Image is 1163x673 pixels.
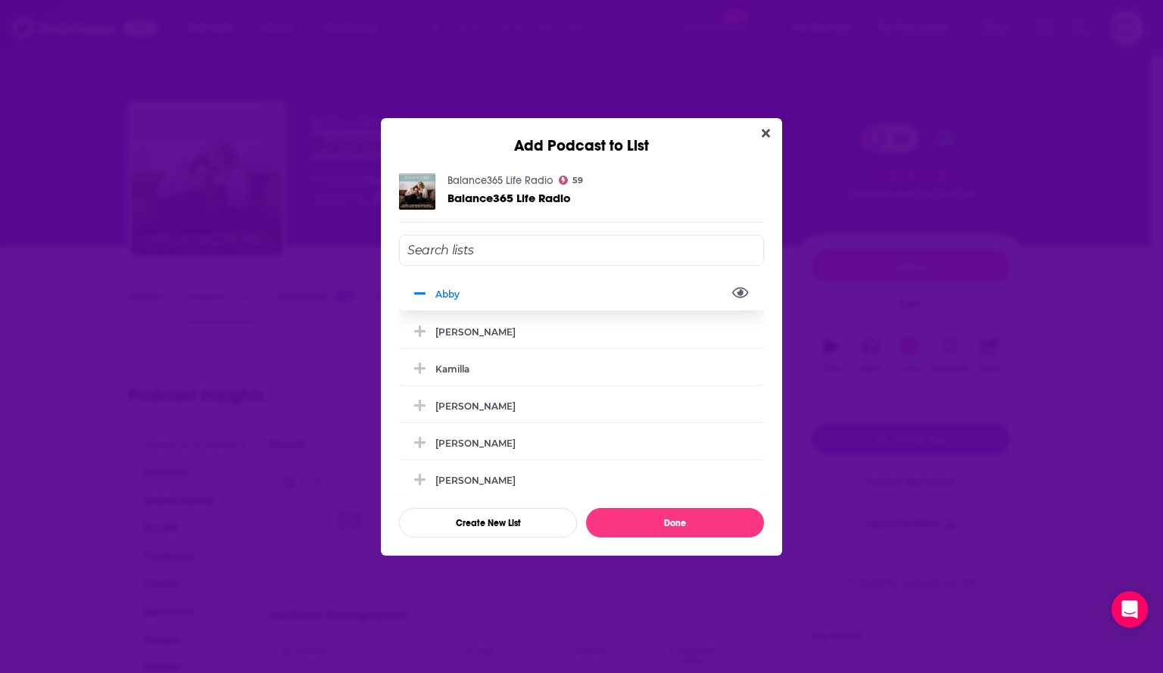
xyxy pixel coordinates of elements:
[399,235,764,537] div: Add Podcast To List
[399,463,764,497] div: Elyse
[756,124,776,143] button: Close
[399,508,577,537] button: Create New List
[447,191,571,205] span: Balance365 Life Radio
[435,400,516,412] div: [PERSON_NAME]
[399,173,435,210] img: Balance365 Life Radio
[435,288,469,300] div: Abby
[435,475,516,486] div: [PERSON_NAME]
[559,176,583,185] a: 59
[435,363,469,375] div: Kamilla
[572,177,583,184] span: 59
[435,326,516,338] div: [PERSON_NAME]
[399,389,764,422] div: Ashlyn
[460,297,469,298] button: View Link
[435,438,516,449] div: [PERSON_NAME]
[399,277,764,310] div: Abby
[447,174,553,187] a: Balance365 Life Radio
[586,508,764,537] button: Done
[381,118,782,155] div: Add Podcast to List
[399,426,764,460] div: Braden
[399,315,764,348] div: Logan
[447,192,571,204] a: Balance365 Life Radio
[1112,591,1148,628] div: Open Intercom Messenger
[399,235,764,266] input: Search lists
[399,352,764,385] div: Kamilla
